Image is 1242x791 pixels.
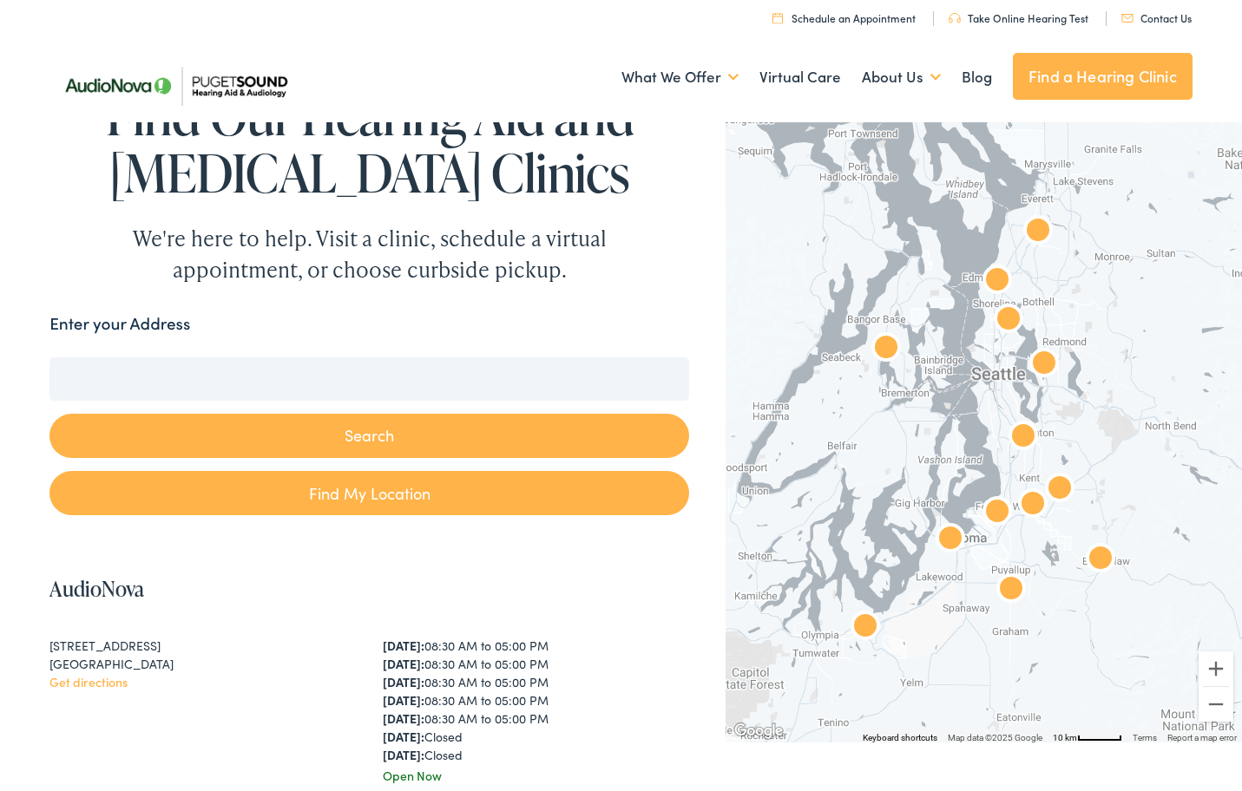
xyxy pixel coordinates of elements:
[730,720,787,742] a: Open this area in Google Maps (opens a new window)
[1048,730,1127,742] button: Map Scale: 10 km per 48 pixels
[1199,687,1233,722] button: Zoom out
[383,709,424,727] strong: [DATE]:
[976,261,1018,303] div: AudioNova
[383,637,424,654] strong: [DATE]:
[1002,417,1044,459] div: AudioNova
[49,357,689,401] input: Enter your address or zip code
[1121,10,1192,25] a: Contact Us
[49,637,357,655] div: [STREET_ADDRESS]
[1023,344,1065,386] div: AudioNova
[383,637,690,764] div: 08:30 AM to 05:00 PM 08:30 AM to 05:00 PM 08:30 AM to 05:00 PM 08:30 AM to 05:00 PM 08:30 AM to 0...
[621,45,739,109] a: What We Offer
[862,45,941,109] a: About Us
[976,493,1018,534] div: AudioNova
[383,728,424,745] strong: [DATE]:
[49,574,144,603] a: AudioNova
[1167,733,1237,742] a: Report a map error
[730,720,787,742] img: Google
[930,520,971,561] div: AudioNova
[1053,733,1077,742] span: 10 km
[1121,14,1134,23] img: utility icon
[1039,469,1081,511] div: AudioNova
[49,471,689,515] a: Find My Location
[49,414,689,458] button: Search
[948,733,1042,742] span: Map data ©2025 Google
[1013,53,1193,100] a: Find a Hearing Clinic
[92,223,647,285] div: We're here to help. Visit a clinic, schedule a virtual appointment, or choose curbside pickup.
[383,673,424,690] strong: [DATE]:
[988,300,1029,342] div: AudioNova
[772,10,916,25] a: Schedule an Appointment
[383,655,424,672] strong: [DATE]:
[990,570,1032,611] div: AudioNova
[383,691,424,709] strong: [DATE]:
[383,746,424,763] strong: [DATE]:
[949,13,961,23] img: utility icon
[949,10,1088,25] a: Take Online Hearing Test
[759,45,841,109] a: Virtual Care
[863,732,937,744] button: Keyboard shortcuts
[49,673,128,690] a: Get directions
[772,12,783,23] img: utility icon
[865,329,907,370] div: AudioNova
[844,607,886,649] div: AudioNova
[383,767,690,785] div: Open Now
[1012,485,1054,526] div: AudioNova
[962,45,992,109] a: Blog
[1133,733,1157,742] a: Terms (opens in new tab)
[1199,651,1233,686] button: Zoom in
[1017,212,1059,253] div: Puget Sound Hearing Aid &#038; Audiology by AudioNova
[49,311,190,337] label: Enter your Address
[1080,539,1121,581] div: AudioNova
[49,655,357,673] div: [GEOGRAPHIC_DATA]
[49,87,689,201] h1: Find Our Hearing Aid and [MEDICAL_DATA] Clinics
